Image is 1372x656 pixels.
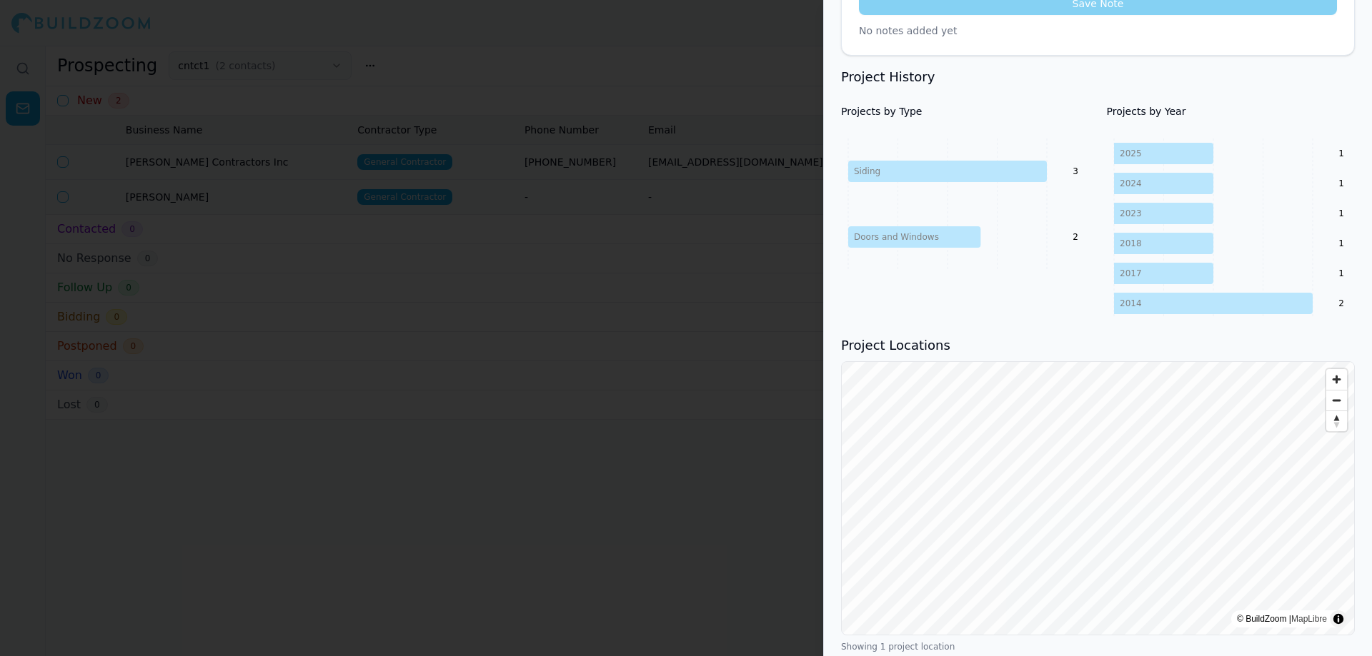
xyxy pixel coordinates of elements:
text: 2 [1338,298,1344,308]
tspan: Siding [854,166,880,176]
text: 1 [1338,178,1344,188]
text: 1 [1338,268,1344,278]
h3: Project Locations [841,335,1355,355]
tspan: Doors and Windows [854,232,939,242]
text: 2 [1073,231,1078,241]
text: 1 [1338,238,1344,248]
a: MapLibre [1291,614,1327,624]
div: Showing 1 project location [841,641,1355,652]
h4: Projects by Type [841,104,1090,118]
button: Zoom out [1326,390,1347,410]
button: Reset bearing to north [1326,410,1347,431]
text: 1 [1338,208,1344,218]
tspan: 2023 [1120,208,1142,218]
tspan: 2025 [1120,148,1142,158]
text: 3 [1073,166,1078,176]
h4: Projects by Year [1107,104,1356,118]
button: Zoom in [1326,369,1347,390]
tspan: 2017 [1120,268,1142,278]
h3: Project History [841,67,1355,87]
div: © BuildZoom | [1237,612,1327,626]
canvas: Map [842,362,1354,635]
p: No notes added yet [859,24,1337,38]
tspan: 2018 [1120,238,1142,248]
tspan: 2014 [1120,298,1142,308]
tspan: 2024 [1120,178,1142,188]
text: 1 [1338,148,1344,158]
summary: Toggle attribution [1330,610,1347,627]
